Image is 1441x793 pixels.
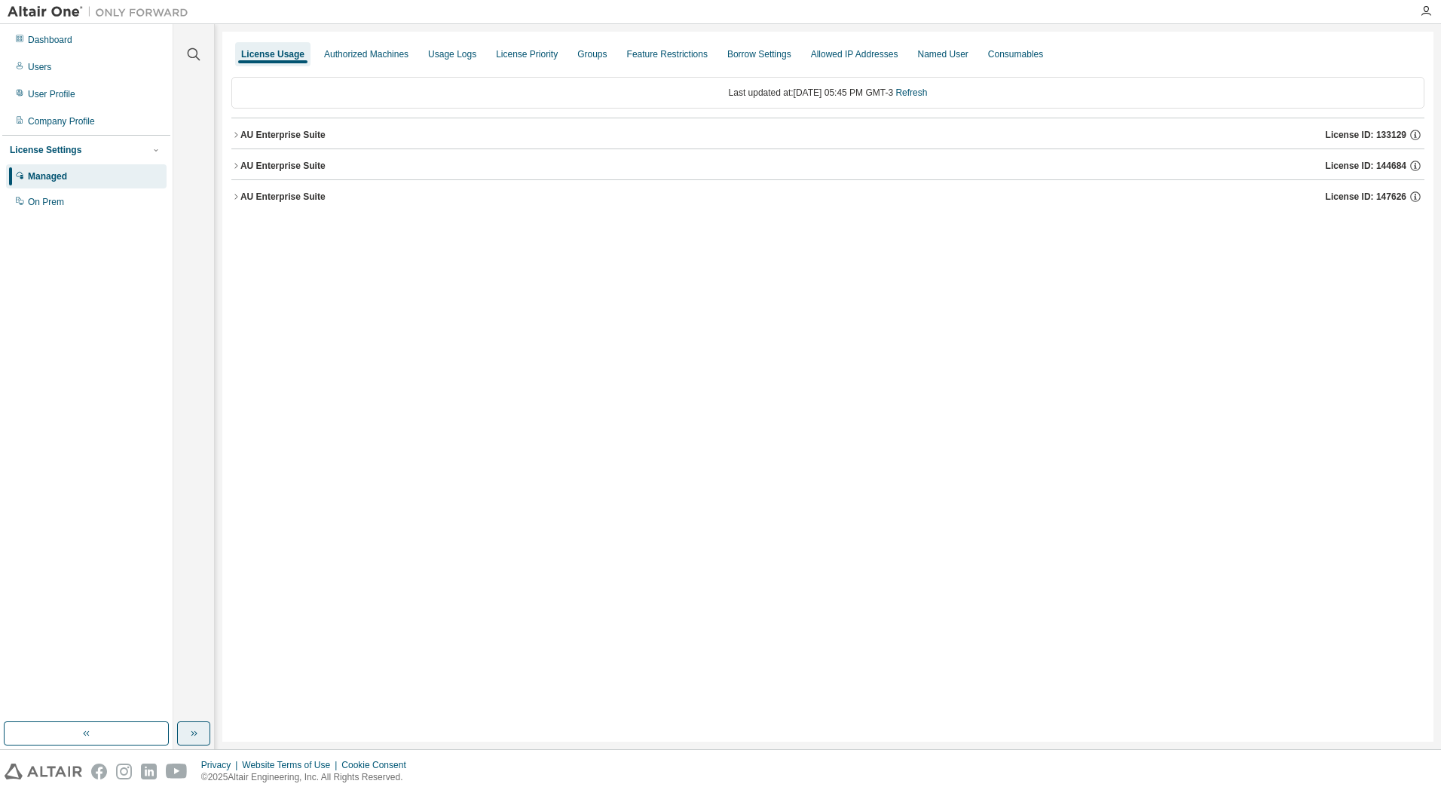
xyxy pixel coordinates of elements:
p: © 2025 Altair Engineering, Inc. All Rights Reserved. [201,771,415,784]
button: AU Enterprise SuiteLicense ID: 147626 [231,180,1424,213]
div: Borrow Settings [727,48,791,60]
div: License Priority [496,48,558,60]
img: youtube.svg [166,764,188,779]
img: altair_logo.svg [5,764,82,779]
img: Altair One [8,5,196,20]
div: License Usage [241,48,304,60]
div: Users [28,61,51,73]
div: Managed [28,170,67,182]
div: On Prem [28,196,64,208]
span: License ID: 144684 [1326,160,1406,172]
div: Feature Restrictions [627,48,708,60]
div: License Settings [10,144,81,156]
button: AU Enterprise SuiteLicense ID: 144684 [231,149,1424,182]
div: Named User [917,48,968,60]
div: AU Enterprise Suite [240,191,326,203]
div: Website Terms of Use [242,759,341,771]
span: License ID: 147626 [1326,191,1406,203]
img: instagram.svg [116,764,132,779]
button: AU Enterprise SuiteLicense ID: 133129 [231,118,1424,152]
div: Dashboard [28,34,72,46]
div: Groups [577,48,607,60]
div: Allowed IP Addresses [811,48,898,60]
div: User Profile [28,88,75,100]
div: Cookie Consent [341,759,415,771]
span: License ID: 133129 [1326,129,1406,141]
div: Last updated at: [DATE] 05:45 PM GMT-3 [231,77,1424,109]
div: Privacy [201,759,242,771]
div: AU Enterprise Suite [240,160,326,172]
div: Consumables [988,48,1043,60]
div: Usage Logs [428,48,476,60]
img: facebook.svg [91,764,107,779]
a: Refresh [895,87,927,98]
img: linkedin.svg [141,764,157,779]
div: AU Enterprise Suite [240,129,326,141]
div: Authorized Machines [324,48,408,60]
div: Company Profile [28,115,95,127]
